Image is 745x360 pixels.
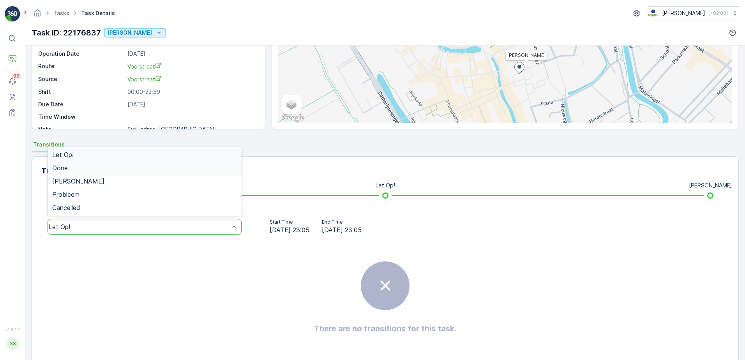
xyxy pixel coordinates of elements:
[270,219,309,225] p: Start Time
[52,151,74,158] span: Let Op!
[127,113,257,121] p: -
[270,225,309,235] span: [DATE] 23:05
[5,327,20,332] span: v 1.52.2
[52,164,68,171] span: Done
[280,113,306,123] a: Open this area in Google Maps (opens a new window)
[280,113,306,123] img: Google
[52,191,79,198] span: Probleem
[33,12,42,18] a: Homepage
[33,141,65,148] span: Transitions
[127,88,257,96] p: 00:00-23:59
[283,96,300,113] a: Layers
[49,223,230,230] div: Let Op!
[38,101,124,108] p: Due Date
[127,75,257,83] a: Voorstraat
[127,62,257,71] a: Voorstraat
[38,75,124,83] p: Source
[38,125,124,133] p: Note
[107,29,152,37] p: [PERSON_NAME]
[38,113,124,121] p: Time Window
[52,178,104,185] span: [PERSON_NAME]
[41,165,85,176] p: Transitions
[648,6,739,20] button: [PERSON_NAME](+02:00)
[648,9,659,18] img: basis-logo_rgb2x.png
[32,27,101,39] p: Task ID: 22176837
[127,101,257,108] p: [DATE]
[314,323,456,334] h2: There are no transitions for this task.
[376,182,395,189] p: Let Op!
[689,182,732,189] p: [PERSON_NAME]
[322,225,362,235] span: [DATE] 23:05
[13,73,19,79] p: 99
[5,6,20,22] img: logo
[127,63,161,70] span: Voorstraat
[7,337,19,350] div: SS
[104,28,166,37] button: Geen Afval
[5,334,20,354] button: SS
[127,76,161,83] span: Voorstraat
[38,62,124,71] p: Route
[5,74,20,89] a: 99
[79,9,117,17] span: Task Details
[662,9,705,17] p: [PERSON_NAME]
[127,126,221,132] p: Swill adres- [GEOGRAPHIC_DATA]....
[38,50,124,58] p: Operation Date
[322,219,362,225] p: End Time
[708,10,728,16] p: ( +02:00 )
[127,50,257,58] p: [DATE]
[38,88,124,96] p: Shift
[53,10,69,16] a: Tasks
[52,204,80,211] span: Cancelled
